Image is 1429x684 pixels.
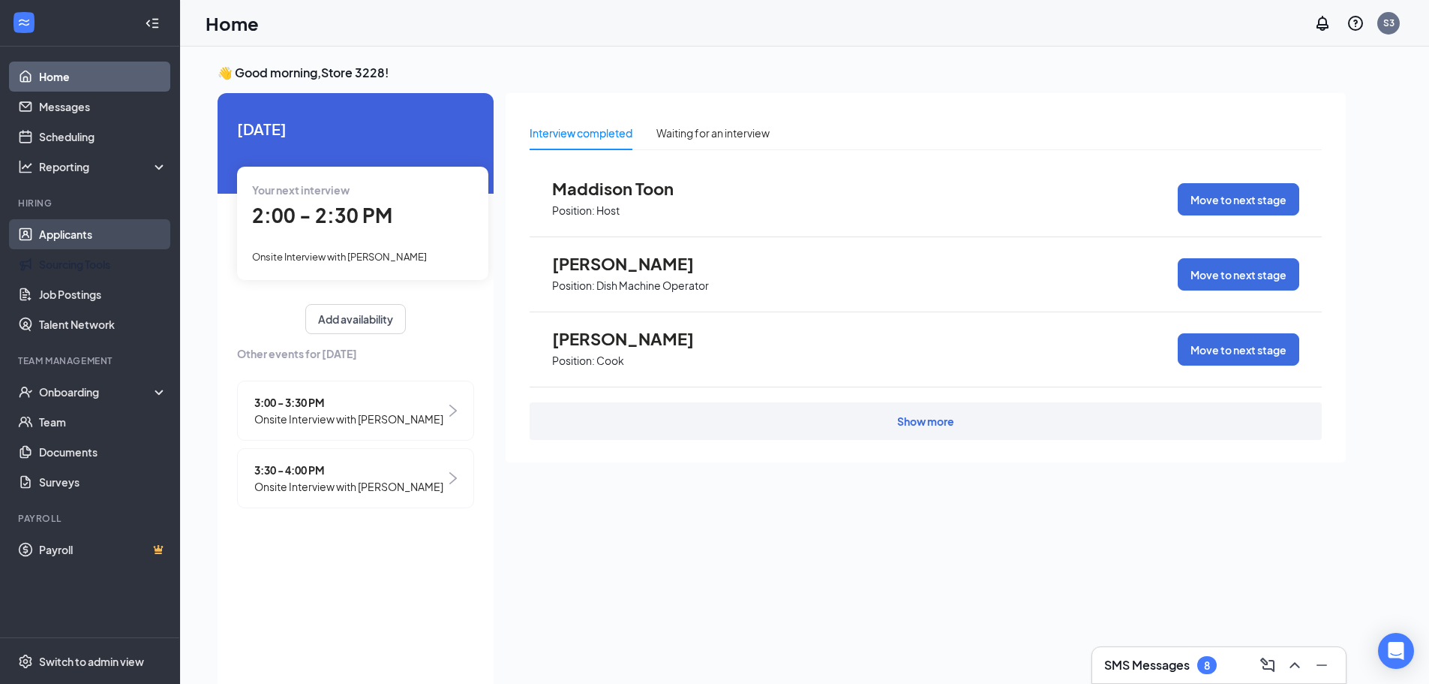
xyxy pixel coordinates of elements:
[39,122,167,152] a: Scheduling
[252,183,350,197] span: Your next interview
[254,462,443,478] span: 3:30 - 4:00 PM
[1178,258,1299,291] button: Move to next stage
[206,11,259,36] h1: Home
[18,512,164,525] div: Payroll
[237,117,474,140] span: [DATE]
[552,329,717,348] span: [PERSON_NAME]
[39,384,155,399] div: Onboarding
[254,478,443,495] span: Onsite Interview with [PERSON_NAME]
[39,309,167,339] a: Talent Network
[1178,333,1299,366] button: Move to next stage
[237,345,474,362] span: Other events for [DATE]
[552,203,595,218] p: Position:
[596,354,624,368] p: Cook
[1383,17,1394,29] div: S3
[1178,183,1299,215] button: Move to next stage
[17,15,32,30] svg: WorkstreamLogo
[552,354,595,368] p: Position:
[596,203,620,218] p: Host
[897,414,954,429] div: Show more
[1104,657,1190,673] h3: SMS Messages
[39,535,167,565] a: PayrollCrown
[39,407,167,437] a: Team
[18,384,33,399] svg: UserCheck
[305,304,406,334] button: Add availability
[39,467,167,497] a: Surveys
[18,654,33,669] svg: Settings
[530,125,632,141] div: Interview completed
[1313,656,1331,674] svg: Minimize
[39,92,167,122] a: Messages
[1313,14,1331,32] svg: Notifications
[1378,633,1414,669] div: Open Intercom Messenger
[39,437,167,467] a: Documents
[1346,14,1364,32] svg: QuestionInfo
[552,179,717,198] span: Maddison Toon
[18,354,164,367] div: Team Management
[1286,656,1304,674] svg: ChevronUp
[39,249,167,279] a: Sourcing Tools
[596,279,709,293] p: Dish Machine Operator
[39,654,144,669] div: Switch to admin view
[656,125,770,141] div: Waiting for an interview
[254,394,443,411] span: 3:00 - 3:30 PM
[218,65,1346,81] h3: 👋 Good morning, Store 3228 !
[252,203,392,227] span: 2:00 - 2:30 PM
[1256,653,1280,677] button: ComposeMessage
[1204,659,1210,672] div: 8
[552,254,717,273] span: [PERSON_NAME]
[1310,653,1334,677] button: Minimize
[39,159,168,174] div: Reporting
[1283,653,1307,677] button: ChevronUp
[552,279,595,293] p: Position:
[39,219,167,249] a: Applicants
[252,251,427,263] span: Onsite Interview with [PERSON_NAME]
[1259,656,1277,674] svg: ComposeMessage
[39,279,167,309] a: Job Postings
[18,197,164,209] div: Hiring
[18,159,33,174] svg: Analysis
[39,62,167,92] a: Home
[145,16,160,31] svg: Collapse
[254,411,443,427] span: Onsite Interview with [PERSON_NAME]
